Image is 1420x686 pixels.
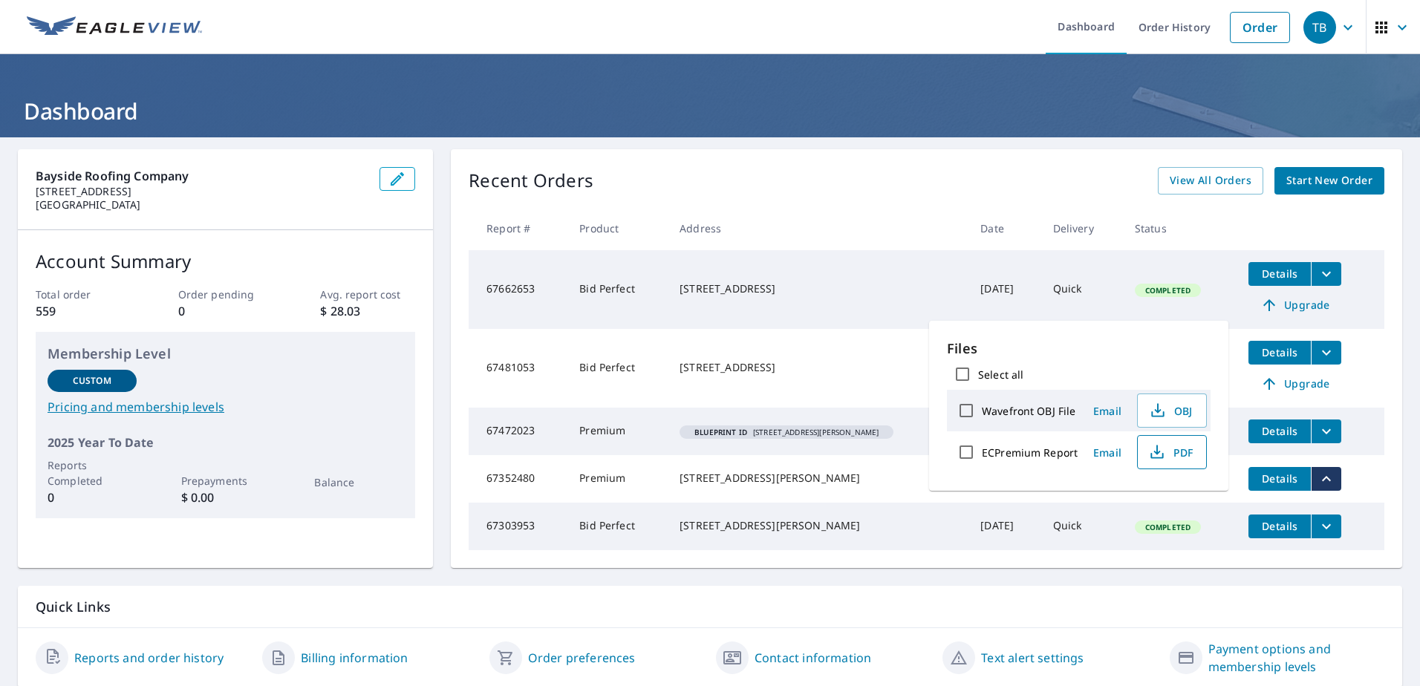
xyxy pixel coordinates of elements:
div: [STREET_ADDRESS] [680,281,957,296]
button: filesDropdownBtn-67352480 [1311,467,1341,491]
a: Upgrade [1248,372,1341,396]
td: Quick [1041,250,1123,329]
button: detailsBtn-67481053 [1248,341,1311,365]
a: Order [1230,12,1290,43]
p: Quick Links [36,598,1384,616]
td: 67303953 [469,503,567,550]
span: View All Orders [1170,171,1251,190]
img: EV Logo [27,16,202,39]
div: [STREET_ADDRESS][PERSON_NAME] [680,471,957,486]
button: filesDropdownBtn-67303953 [1311,514,1341,538]
p: Bayside Roofing Company [36,167,368,185]
span: Start New Order [1286,171,1372,190]
label: ECPremium Report [982,445,1078,460]
th: Product [567,206,668,250]
th: Date [968,206,1040,250]
a: View All Orders [1158,167,1263,195]
span: Details [1257,471,1302,486]
span: Upgrade [1257,296,1332,314]
button: PDF [1137,435,1207,469]
td: Bid Perfect [567,329,668,408]
span: OBJ [1147,402,1194,419]
p: $ 28.03 [320,302,415,320]
p: Account Summary [36,248,415,275]
p: Prepayments [181,473,270,489]
p: Reports Completed [48,457,137,489]
a: Payment options and membership levels [1208,640,1384,676]
div: [STREET_ADDRESS][PERSON_NAME] [680,518,957,533]
label: Select all [978,367,1023,382]
p: Balance [314,474,403,490]
button: Email [1084,441,1131,464]
em: Blueprint ID [694,428,747,436]
a: Pricing and membership levels [48,398,403,416]
p: Avg. report cost [320,287,415,302]
th: Address [668,206,968,250]
td: [DATE] [968,250,1040,329]
button: OBJ [1137,393,1207,428]
button: Email [1084,399,1131,422]
th: Status [1123,206,1237,250]
td: 67481053 [469,329,567,408]
td: Premium [567,455,668,503]
span: Email [1090,404,1125,418]
p: Membership Level [48,344,403,364]
th: Report # [469,206,567,250]
p: Custom [73,374,111,388]
th: Delivery [1041,206,1123,250]
span: Completed [1136,285,1199,295]
td: 67352480 [469,455,567,503]
span: Completed [1136,522,1199,532]
p: Files [947,339,1211,359]
span: Details [1257,345,1302,359]
div: [STREET_ADDRESS] [680,360,957,375]
a: Start New Order [1274,167,1384,195]
td: [DATE] [968,503,1040,550]
td: Premium [567,408,668,455]
button: detailsBtn-67352480 [1248,467,1311,491]
div: TB [1303,11,1336,44]
span: Details [1257,267,1302,281]
p: 2025 Year To Date [48,434,403,451]
span: PDF [1147,443,1194,461]
p: 559 [36,302,131,320]
h1: Dashboard [18,96,1402,126]
button: filesDropdownBtn-67472023 [1311,419,1341,443]
button: detailsBtn-67662653 [1248,262,1311,286]
span: [STREET_ADDRESS][PERSON_NAME] [685,428,887,436]
td: 67472023 [469,408,567,455]
a: Text alert settings [981,649,1084,667]
button: filesDropdownBtn-67662653 [1311,262,1341,286]
td: Bid Perfect [567,250,668,329]
a: Billing information [301,649,408,667]
p: $ 0.00 [181,489,270,506]
span: Upgrade [1257,375,1332,393]
td: Bid Perfect [567,503,668,550]
button: filesDropdownBtn-67481053 [1311,341,1341,365]
p: Order pending [178,287,273,302]
button: detailsBtn-67472023 [1248,419,1311,443]
span: Details [1257,424,1302,438]
a: Order preferences [528,649,636,667]
td: Quick [1041,503,1123,550]
span: Details [1257,519,1302,533]
td: 67662653 [469,250,567,329]
a: Upgrade [1248,293,1341,317]
p: 0 [178,302,273,320]
p: [GEOGRAPHIC_DATA] [36,198,368,212]
button: detailsBtn-67303953 [1248,514,1311,538]
p: Recent Orders [469,167,593,195]
p: 0 [48,489,137,506]
a: Contact information [755,649,871,667]
p: [STREET_ADDRESS] [36,185,368,198]
label: Wavefront OBJ File [982,404,1075,418]
p: Total order [36,287,131,302]
a: Reports and order history [74,649,224,667]
span: Email [1090,445,1125,460]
